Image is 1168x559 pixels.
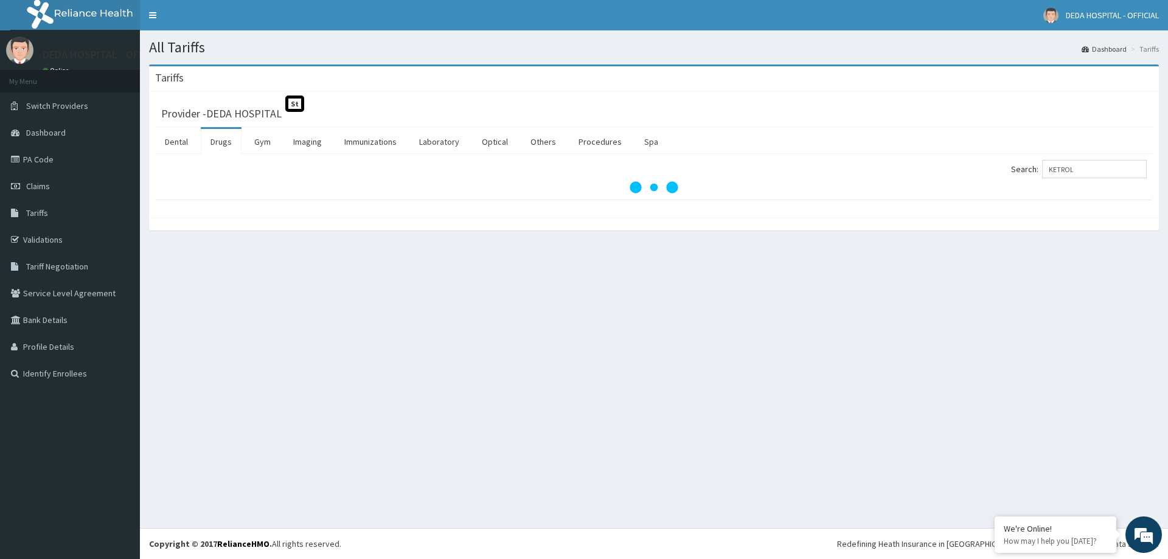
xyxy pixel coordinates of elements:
a: Laboratory [409,129,469,155]
h1: All Tariffs [149,40,1159,55]
a: Gym [245,129,280,155]
a: Optical [472,129,518,155]
a: Dental [155,129,198,155]
div: We're Online! [1004,523,1107,534]
a: Others [521,129,566,155]
h3: Provider - DEDA HOSPITAL [161,108,282,119]
a: Dashboard [1082,44,1127,54]
span: Claims [26,181,50,192]
label: Search: [1011,160,1147,178]
svg: audio-loading [630,163,678,212]
a: Imaging [283,129,332,155]
span: Tariff Negotiation [26,261,88,272]
li: Tariffs [1128,44,1159,54]
span: Dashboard [26,127,66,138]
span: DEDA HOSPITAL - OFFICIAL [1066,10,1159,21]
p: DEDA HOSPITAL - OFFICIAL [43,49,168,60]
input: Search: [1042,160,1147,178]
img: User Image [6,36,33,64]
div: Redefining Heath Insurance in [GEOGRAPHIC_DATA] using Telemedicine and Data Science! [837,538,1159,550]
footer: All rights reserved. [140,528,1168,559]
a: Drugs [201,129,242,155]
span: Switch Providers [26,100,88,111]
a: Spa [634,129,668,155]
a: Procedures [569,129,631,155]
span: Tariffs [26,207,48,218]
a: RelianceHMO [217,538,269,549]
a: Immunizations [335,129,406,155]
h3: Tariffs [155,72,184,83]
strong: Copyright © 2017 . [149,538,272,549]
span: St [285,95,304,112]
a: Online [43,66,72,75]
p: How may I help you today? [1004,536,1107,546]
img: User Image [1043,8,1058,23]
